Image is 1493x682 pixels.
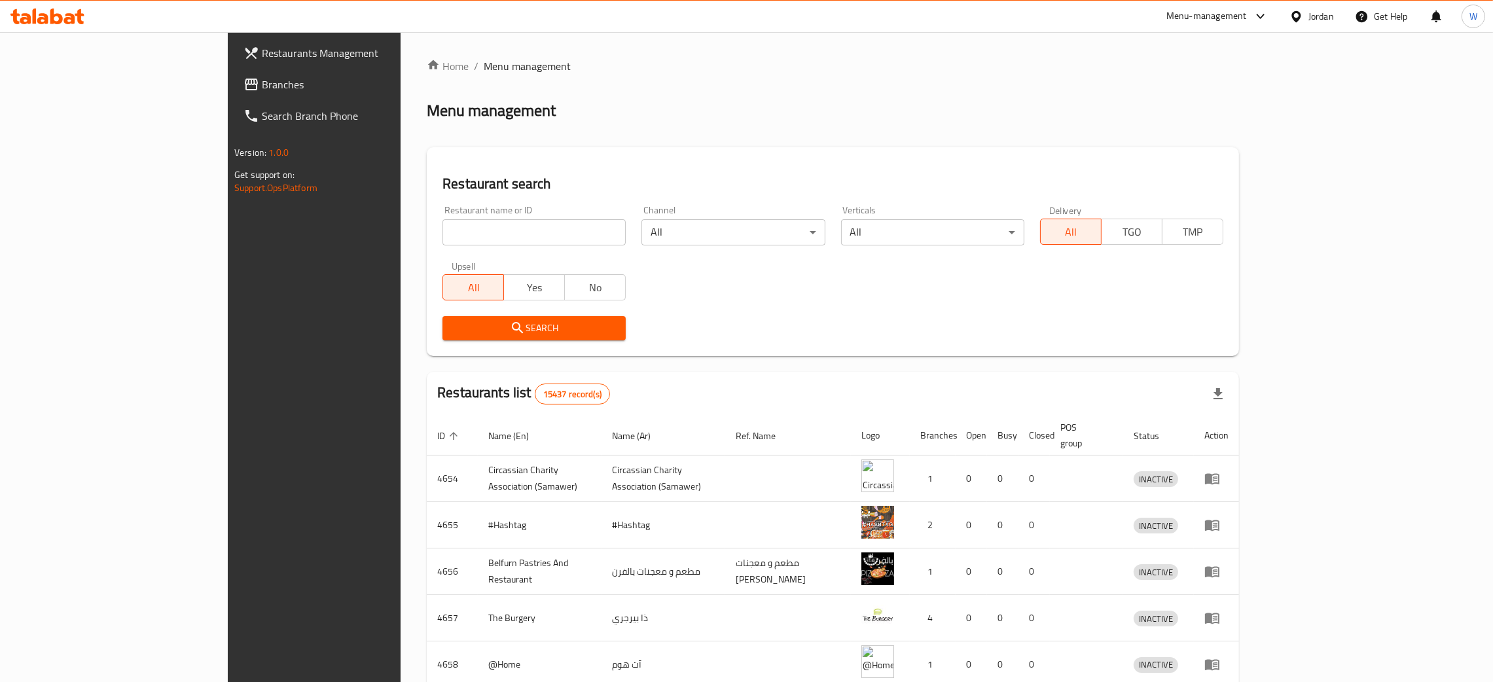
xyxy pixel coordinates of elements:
div: Menu [1204,517,1229,533]
span: INACTIVE [1134,657,1178,672]
a: Search Branch Phone [233,100,477,132]
a: Restaurants Management [233,37,477,69]
button: No [564,274,626,300]
td: 0 [987,456,1018,502]
span: Search [453,320,615,336]
span: Restaurants Management [262,45,467,61]
td: 1 [910,548,956,595]
span: Menu management [484,58,571,74]
span: All [448,278,499,297]
td: ​Circassian ​Charity ​Association​ (Samawer) [478,456,602,502]
td: ​Circassian ​Charity ​Association​ (Samawer) [602,456,725,502]
div: INACTIVE [1134,657,1178,673]
td: 0 [987,502,1018,548]
th: Branches [910,416,956,456]
td: 0 [987,548,1018,595]
td: 0 [1018,456,1050,502]
button: Search [442,316,626,340]
span: Ref. Name [736,428,793,444]
span: Search Branch Phone [262,108,467,124]
div: Menu [1204,471,1229,486]
img: @Home [861,645,894,678]
h2: Menu management [427,100,556,121]
button: TGO [1101,219,1162,245]
span: All [1046,223,1096,242]
span: 1.0.0 [268,144,289,161]
span: Yes [509,278,560,297]
h2: Restaurant search [442,174,1223,194]
td: 1 [910,456,956,502]
img: The Burgery [861,599,894,632]
td: 0 [1018,502,1050,548]
div: INACTIVE [1134,518,1178,533]
td: 0 [956,456,987,502]
td: Belfurn Pastries And Restaurant [478,548,602,595]
td: 0 [956,595,987,641]
label: Upsell [452,261,476,270]
img: Belfurn Pastries And Restaurant [861,552,894,585]
a: Support.OpsPlatform [234,179,317,196]
td: #Hashtag [478,502,602,548]
span: Version: [234,144,266,161]
div: All [641,219,825,245]
td: The Burgery [478,595,602,641]
img: #Hashtag [861,506,894,539]
div: Menu [1204,610,1229,626]
th: Busy [987,416,1018,456]
div: Export file [1202,378,1234,410]
div: Total records count [535,384,610,404]
span: No [570,278,621,297]
td: 0 [956,548,987,595]
span: Name (Ar) [612,428,668,444]
span: INACTIVE [1134,565,1178,580]
span: Get support on: [234,166,295,183]
button: TMP [1162,219,1223,245]
div: INACTIVE [1134,564,1178,580]
td: 0 [956,502,987,548]
span: Name (En) [488,428,546,444]
div: All [841,219,1024,245]
button: All [1040,219,1102,245]
td: 2 [910,502,956,548]
div: Jordan [1308,9,1334,24]
th: Open [956,416,987,456]
span: W [1469,9,1477,24]
span: INACTIVE [1134,472,1178,487]
img: ​Circassian ​Charity ​Association​ (Samawer) [861,459,894,492]
td: 0 [987,595,1018,641]
td: 0 [1018,595,1050,641]
a: Branches [233,69,477,100]
th: Logo [851,416,910,456]
span: POS group [1060,420,1107,451]
th: Closed [1018,416,1050,456]
h2: Restaurants list [437,383,610,404]
nav: breadcrumb [427,58,1239,74]
span: ID [437,428,462,444]
button: Yes [503,274,565,300]
div: Menu-management [1166,9,1247,24]
td: 4 [910,595,956,641]
span: TMP [1168,223,1218,242]
input: Search for restaurant name or ID.. [442,219,626,245]
span: TGO [1107,223,1157,242]
td: ذا بيرجري [602,595,725,641]
th: Action [1194,416,1239,456]
td: مطعم و معجنات بالفرن [602,548,725,595]
span: 15437 record(s) [535,388,609,401]
div: INACTIVE [1134,471,1178,487]
span: INACTIVE [1134,611,1178,626]
span: Branches [262,77,467,92]
div: Menu [1204,564,1229,579]
button: All [442,274,504,300]
td: #Hashtag [602,502,725,548]
label: Delivery [1049,206,1082,215]
div: Menu [1204,656,1229,672]
span: INACTIVE [1134,518,1178,533]
td: مطعم و معجنات [PERSON_NAME] [725,548,851,595]
td: 0 [1018,548,1050,595]
span: Status [1134,428,1176,444]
